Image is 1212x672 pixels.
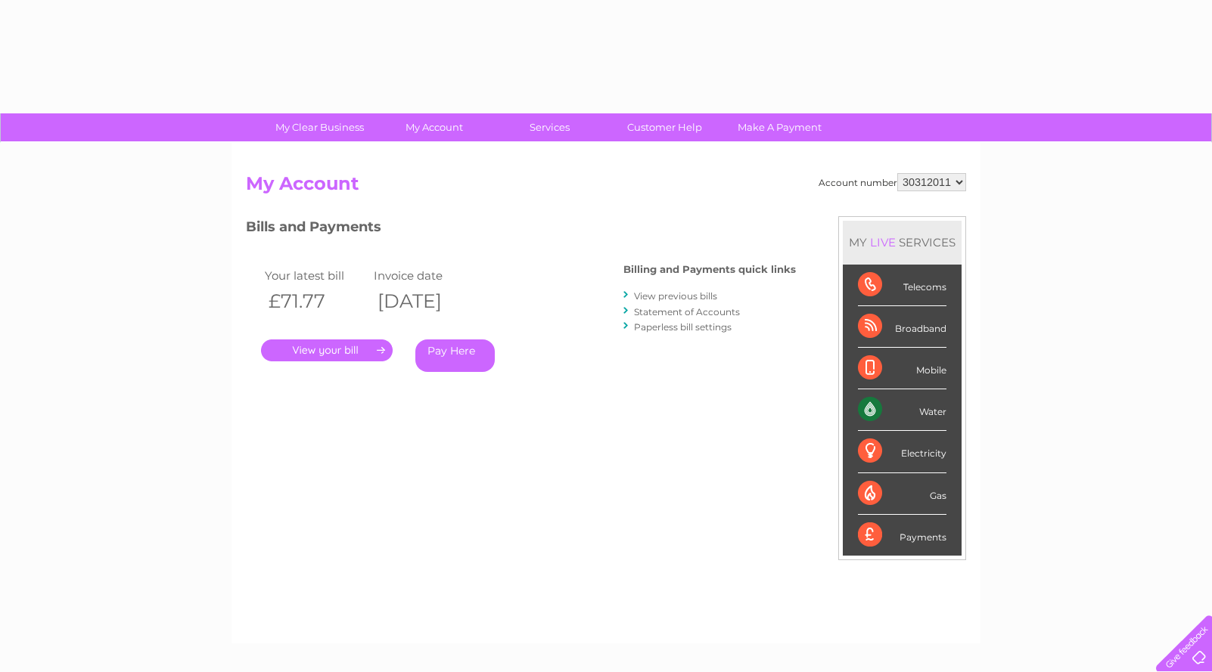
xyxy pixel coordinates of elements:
[819,173,966,191] div: Account number
[867,235,899,249] div: LIVE
[487,113,612,141] a: Services
[858,473,946,515] div: Gas
[858,265,946,306] div: Telecoms
[602,113,727,141] a: Customer Help
[261,265,370,286] td: Your latest bill
[634,321,732,333] a: Paperless bill settings
[370,265,479,286] td: Invoice date
[858,515,946,556] div: Payments
[717,113,842,141] a: Make A Payment
[246,173,966,202] h2: My Account
[858,306,946,348] div: Broadband
[246,216,796,243] h3: Bills and Payments
[623,264,796,275] h4: Billing and Payments quick links
[858,348,946,389] div: Mobile
[257,113,382,141] a: My Clear Business
[634,290,717,302] a: View previous bills
[370,286,479,317] th: [DATE]
[858,389,946,431] div: Water
[415,339,495,372] a: Pay Here
[858,431,946,472] div: Electricity
[261,286,370,317] th: £71.77
[372,113,497,141] a: My Account
[843,221,962,264] div: MY SERVICES
[634,306,740,317] a: Statement of Accounts
[261,339,393,361] a: .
